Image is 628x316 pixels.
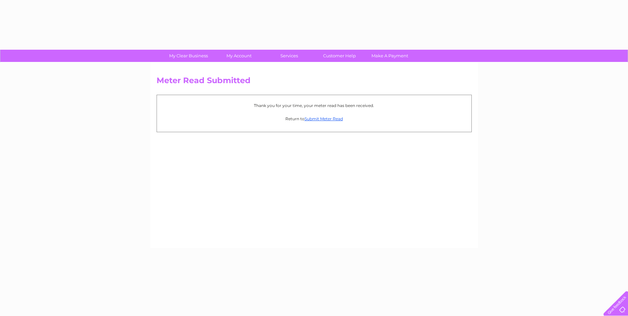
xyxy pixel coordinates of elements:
[160,102,468,109] p: Thank you for your time, your meter read has been received.
[312,50,367,62] a: Customer Help
[157,76,472,88] h2: Meter Read Submitted
[362,50,417,62] a: Make A Payment
[305,116,343,121] a: Submit Meter Read
[212,50,266,62] a: My Account
[161,50,216,62] a: My Clear Business
[262,50,316,62] a: Services
[160,116,468,122] p: Return to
